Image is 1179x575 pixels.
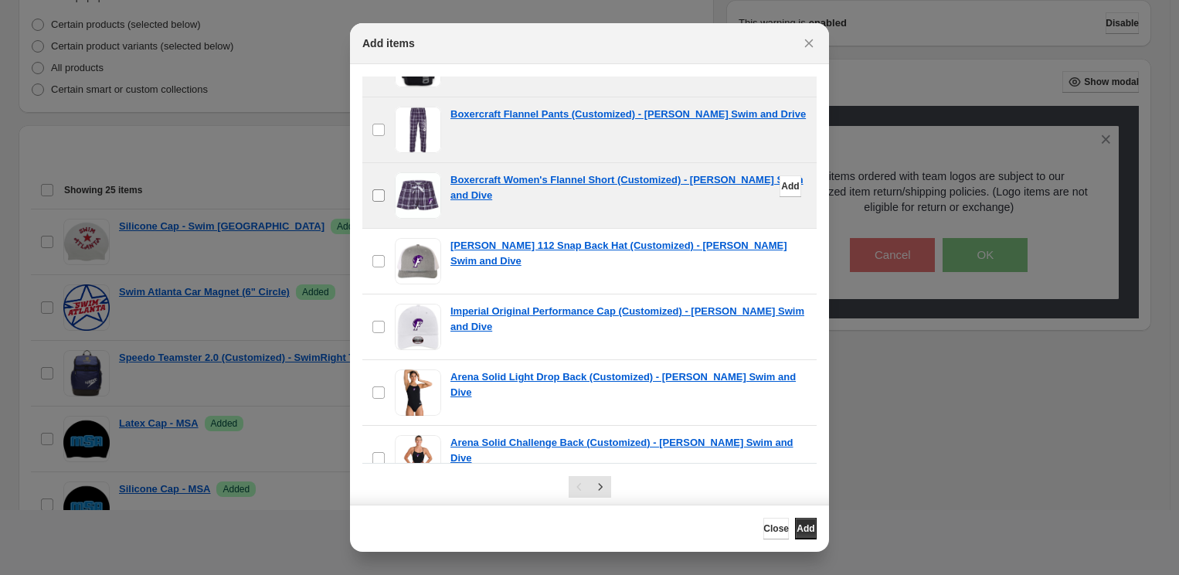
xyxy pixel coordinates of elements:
[763,522,789,535] span: Close
[763,518,789,539] button: Close
[798,32,820,54] button: Close
[395,107,441,153] img: Boxercraft Flannel Pants (Customized) - Fletcher Swim and Drive
[450,435,807,466] a: Arena Solid Challenge Back (Customized) - [PERSON_NAME] Swim and Dive
[450,107,806,122] a: Boxercraft Flannel Pants (Customized) - [PERSON_NAME] Swim and Drive
[395,172,441,219] img: Boxercraft Women's Flannel Short (Customized) - Fletcher Swim and Dive
[450,369,807,400] a: Arena Solid Light Drop Back (Customized) - [PERSON_NAME] Swim and Dive
[450,238,807,269] a: [PERSON_NAME] 112 Snap Back Hat (Customized) - [PERSON_NAME] Swim and Dive
[362,36,415,51] h2: Add items
[395,435,441,481] img: Arena Solid Challenge Back (Customized) - Fletcher Swim and Dive
[569,476,611,498] nav: Pagination
[797,522,814,535] span: Add
[395,238,441,284] img: Richardson 112 Snap Back Hat (Customized) - Fletcher Swim and Dive
[780,175,801,197] button: Add
[395,369,441,416] img: Arena Solid Light Drop Back (Customized) - Fletcher Swim and Dive
[795,518,817,539] button: Add
[395,304,441,350] img: Imperial Original Performance Cap (Customized) - Fletcher Swim and Dive
[450,172,807,203] a: Boxercraft Women's Flannel Short (Customized) - [PERSON_NAME] Swim and Dive
[781,180,799,192] span: Add
[450,304,807,335] a: Imperial Original Performance Cap (Customized) - [PERSON_NAME] Swim and Dive
[589,476,611,498] button: Next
